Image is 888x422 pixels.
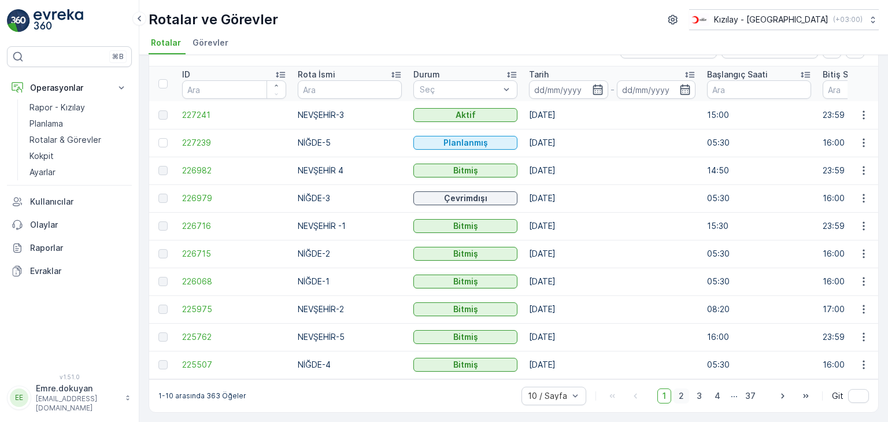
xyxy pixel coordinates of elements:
p: Aktif [456,109,476,121]
p: Bitmiş [453,331,478,343]
img: k%C4%B1z%C4%B1lay_D5CCths_t1JZB0k.png [689,13,709,26]
a: Kullanıcılar [7,190,132,213]
p: Bitmiş [453,276,478,287]
p: 05:30 [707,193,811,204]
p: Bitmiş [453,248,478,260]
p: NİĞDE-4 [298,359,402,371]
p: Bitmiş [453,220,478,232]
p: Ayarlar [29,166,55,178]
td: [DATE] [523,212,701,240]
p: NEVŞEHİR-3 [298,109,402,121]
a: 226068 [182,276,286,287]
span: Git [832,390,843,402]
div: Toggle Row Selected [158,110,168,120]
div: Toggle Row Selected [158,138,168,147]
td: [DATE] [523,101,701,129]
td: [DATE] [523,351,701,379]
p: 1-10 arasında 363 Öğeler [158,391,246,401]
p: Kullanıcılar [30,196,127,208]
p: NİĞDE-3 [298,193,402,204]
span: Görevler [193,37,228,49]
p: Emre.dokuyan [36,383,119,394]
p: ⌘B [112,52,124,61]
div: Toggle Row Selected [158,332,168,342]
button: Bitmiş [413,275,517,288]
p: Kızılay - [GEOGRAPHIC_DATA] [714,14,828,25]
button: Çevrimdışı [413,191,517,205]
p: Durum [413,69,440,80]
td: [DATE] [523,129,701,157]
div: Toggle Row Selected [158,166,168,175]
img: logo_light-DOdMpM7g.png [34,9,83,32]
p: Planlama [29,118,63,129]
p: Başlangıç Saati [707,69,768,80]
p: Çevrimdışı [444,193,487,204]
p: NEVŞEHİR -1 [298,220,402,232]
div: EE [10,388,28,407]
span: 2 [674,388,689,404]
p: 08:20 [707,303,811,315]
p: Bitmiş [453,359,478,371]
p: Seç [420,84,499,95]
a: 225762 [182,331,286,343]
a: 227241 [182,109,286,121]
button: Operasyonlar [7,76,132,99]
button: Bitmiş [413,302,517,316]
p: 05:30 [707,137,811,149]
button: Bitmiş [413,164,517,177]
p: 05:30 [707,248,811,260]
a: 226979 [182,193,286,204]
button: Aktif [413,108,517,122]
span: 4 [709,388,726,404]
a: 225975 [182,303,286,315]
div: Toggle Row Selected [158,305,168,314]
a: 226982 [182,165,286,176]
a: 227239 [182,137,286,149]
p: NEVŞEHİR-5 [298,331,402,343]
span: v 1.51.0 [7,373,132,380]
div: Toggle Row Selected [158,360,168,369]
p: Bitmiş [453,165,478,176]
p: Rotalar ve Görevler [149,10,278,29]
a: Rotalar & Görevler [25,132,132,148]
a: 225507 [182,359,286,371]
p: Rota İsmi [298,69,335,80]
p: Kokpit [29,150,54,162]
button: Bitmiş [413,247,517,261]
p: 15:00 [707,109,811,121]
p: Bitmiş [453,303,478,315]
input: Ara [707,80,811,99]
a: 226715 [182,248,286,260]
p: - [610,83,615,97]
a: Olaylar [7,213,132,236]
a: 226716 [182,220,286,232]
p: 05:30 [707,276,811,287]
div: Toggle Row Selected [158,249,168,258]
p: 16:00 [707,331,811,343]
input: dd/mm/yyyy [617,80,696,99]
button: Bitmiş [413,358,517,372]
span: 37 [740,388,761,404]
button: Bitmiş [413,219,517,233]
a: Kokpit [25,148,132,164]
p: Operasyonlar [30,82,109,94]
div: Toggle Row Selected [158,194,168,203]
p: Planlanmış [443,137,488,149]
a: Rapor - Kızılay [25,99,132,116]
p: ( +03:00 ) [833,15,863,24]
input: Ara [182,80,286,99]
p: ID [182,69,190,80]
span: 1 [657,388,671,404]
p: ... [731,388,738,404]
td: [DATE] [523,268,701,295]
span: 3 [691,388,707,404]
p: NİĞDE-1 [298,276,402,287]
button: Kızılay - [GEOGRAPHIC_DATA](+03:00) [689,9,879,30]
